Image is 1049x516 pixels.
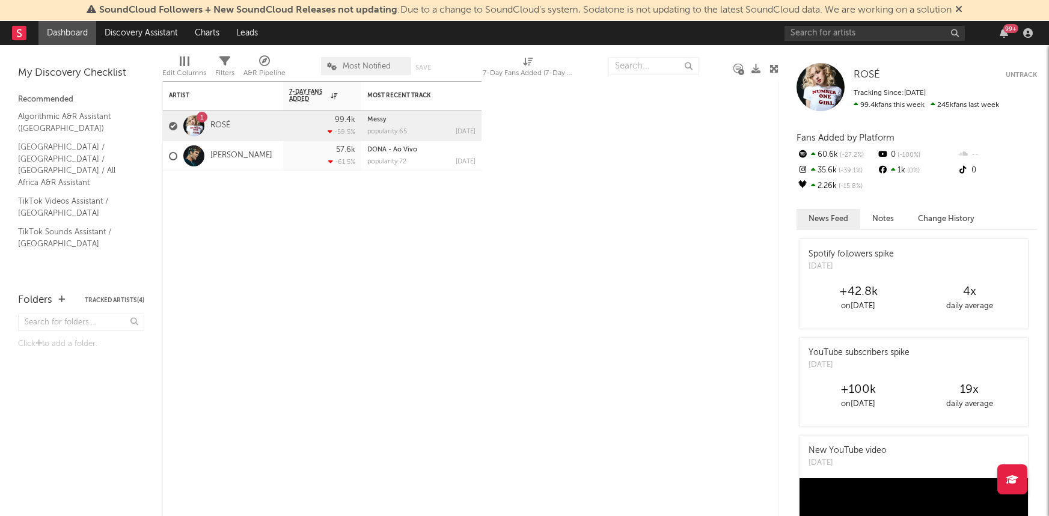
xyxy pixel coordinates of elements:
[1006,69,1037,81] button: Untrack
[367,147,476,153] div: DONA - Ao Vivo
[367,117,476,123] div: Messy
[367,159,406,165] div: popularity: 72
[803,383,914,397] div: +100k
[415,64,431,71] button: Save
[99,5,952,15] span: : Due to a change to SoundCloud's system, Sodatone is not updating to the latest SoundCloud data....
[838,152,864,159] span: -27.2 %
[336,146,355,154] div: 57.6k
[876,163,956,178] div: 1k
[243,51,286,86] div: A&R Pipeline
[289,88,328,103] span: 7-Day Fans Added
[215,51,234,86] div: Filters
[837,183,863,190] span: -15.8 %
[215,66,234,80] div: Filters
[210,121,230,131] a: ROSÉ
[957,163,1037,178] div: 0
[18,141,132,189] a: [GEOGRAPHIC_DATA] / [GEOGRAPHIC_DATA] / [GEOGRAPHIC_DATA] / All Africa A&R Assistant
[854,90,926,97] span: Tracking Since: [DATE]
[367,92,457,99] div: Most Recent Track
[797,133,895,142] span: Fans Added by Platform
[854,70,880,80] span: ROSÉ
[367,129,407,135] div: popularity: 65
[906,209,986,229] button: Change History
[809,248,894,261] div: Spotify followers spike
[809,347,910,359] div: YouTube subscribers spike
[18,337,144,351] div: Click to add a folder.
[1000,28,1008,38] button: 99+
[809,261,894,273] div: [DATE]
[483,66,573,80] div: 7-Day Fans Added (7-Day Fans Added)
[809,445,887,457] div: New YouTube video
[228,21,266,45] a: Leads
[162,66,206,80] div: Edit Columns
[809,457,887,469] div: [DATE]
[957,147,1037,163] div: --
[809,359,910,371] div: [DATE]
[896,152,920,159] span: -100 %
[96,21,186,45] a: Discovery Assistant
[483,51,573,86] div: 7-Day Fans Added (7-Day Fans Added)
[876,147,956,163] div: 0
[914,299,1025,314] div: daily average
[367,117,387,123] a: Messy
[18,195,132,219] a: TikTok Videos Assistant / [GEOGRAPHIC_DATA]
[854,69,880,81] a: ROSÉ
[162,51,206,86] div: Edit Columns
[18,225,132,250] a: TikTok Sounds Assistant / [GEOGRAPHIC_DATA]
[328,128,355,136] div: -59.5 %
[328,158,355,166] div: -61.5 %
[797,209,860,229] button: News Feed
[860,209,906,229] button: Notes
[18,293,52,308] div: Folders
[18,66,144,80] div: My Discovery Checklist
[854,102,925,109] span: 99.4k fans this week
[837,168,863,174] span: -39.1 %
[456,129,476,135] div: [DATE]
[210,151,272,161] a: [PERSON_NAME]
[18,110,132,135] a: Algorithmic A&R Assistant ([GEOGRAPHIC_DATA])
[803,299,914,314] div: on [DATE]
[1003,24,1018,33] div: 99 +
[243,66,286,80] div: A&R Pipeline
[335,116,355,124] div: 99.4k
[803,285,914,299] div: +42.8k
[784,26,965,41] input: Search for artists
[18,93,144,107] div: Recommended
[797,178,876,194] div: 2.26k
[955,5,962,15] span: Dismiss
[343,62,391,70] span: Most Notified
[85,297,144,303] button: Tracked Artists(4)
[38,21,96,45] a: Dashboard
[803,397,914,411] div: on [DATE]
[914,383,1025,397] div: 19 x
[608,57,699,75] input: Search...
[169,92,259,99] div: Artist
[905,168,920,174] span: 0 %
[18,314,144,331] input: Search for folders...
[797,147,876,163] div: 60.6k
[367,147,417,153] a: DONA - Ao Vivo
[914,285,1025,299] div: 4 x
[854,102,999,109] span: 245k fans last week
[456,159,476,165] div: [DATE]
[797,163,876,178] div: 35.6k
[99,5,397,15] span: SoundCloud Followers + New SoundCloud Releases not updating
[914,397,1025,411] div: daily average
[186,21,228,45] a: Charts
